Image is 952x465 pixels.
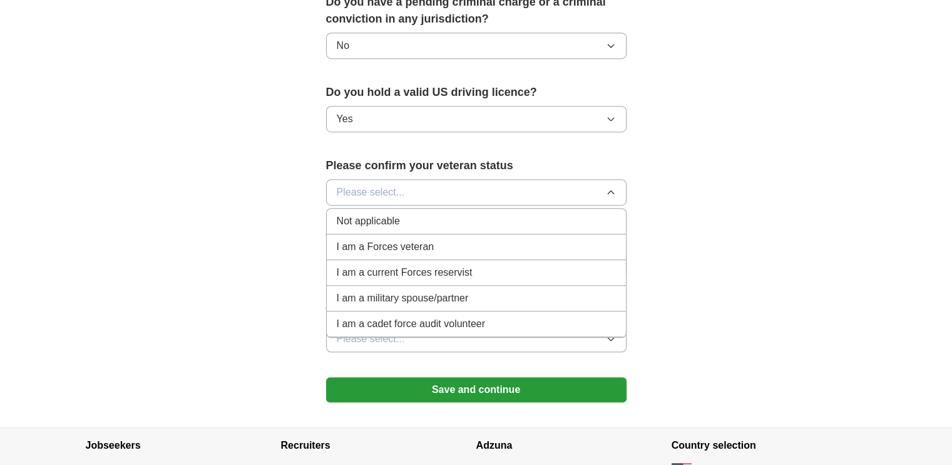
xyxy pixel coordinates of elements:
span: I am a cadet force audit volunteer [337,316,485,332]
span: I am a current Forces reservist [337,265,473,280]
span: Please select... [337,332,405,347]
button: No [326,33,627,59]
span: I am a military spouse/partner [337,291,469,306]
button: Please select... [326,326,627,352]
button: Save and continue [326,377,627,402]
label: Please confirm your veteran status [326,157,627,174]
h4: Country selection [672,428,867,463]
span: I am a Forces veteran [337,239,434,254]
button: Yes [326,106,627,132]
span: Please select... [337,185,405,200]
span: No [337,38,349,53]
label: Do you hold a valid US driving licence? [326,84,627,101]
span: Not applicable [337,214,400,229]
button: Please select... [326,179,627,206]
span: Yes [337,112,353,127]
